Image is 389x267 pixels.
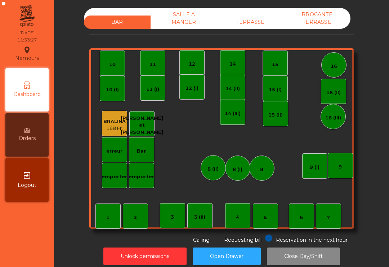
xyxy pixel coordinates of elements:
[236,214,239,221] div: 4
[225,85,240,92] div: 14 (II)
[19,135,36,142] span: Orders
[189,61,195,68] div: 12
[233,166,242,173] div: 8 (I)
[17,37,37,43] div: 11:33:27
[171,214,174,221] div: 3
[84,16,151,29] div: BAR
[13,91,41,98] span: Dashboard
[23,46,31,54] i: location_on
[106,214,109,221] div: 1
[224,237,261,243] span: Requesting bill
[109,61,116,68] div: 10
[310,164,319,171] div: 9 (I)
[134,214,137,221] div: 2
[106,148,122,155] div: erreur
[23,171,31,180] i: exit_to_app
[149,61,156,68] div: 11
[339,163,342,171] div: 9
[225,110,241,117] div: 14 (III)
[284,8,350,29] div: BROCANTE TERRASSE
[268,111,283,119] div: 15 (II)
[272,61,278,68] div: 15
[331,63,337,70] div: 16
[229,61,236,68] div: 14
[264,214,267,221] div: 5
[193,237,210,243] span: Calling
[103,248,187,265] button: Unlock permissions
[269,86,282,93] div: 15 (I)
[217,16,284,29] div: TERRASSE
[327,214,330,221] div: 7
[276,237,348,243] span: Reservation in the next hour
[267,248,340,265] button: Close Day/Shift
[103,125,126,132] div: 168 Fr.
[194,214,205,221] div: 3 (II)
[103,118,126,125] div: BRALINA
[146,86,159,93] div: 11 (I)
[18,181,36,189] span: Logout
[15,45,39,63] div: Nemours
[193,248,261,265] button: Open Drawer
[102,173,127,180] div: emporter
[207,166,219,173] div: 8 (II)
[129,173,154,180] div: emporter
[185,85,198,92] div: 12 (I)
[18,4,36,29] img: qpiato
[151,8,217,29] div: SALLE A MANGER
[19,30,35,36] div: [DATE]
[325,114,341,122] div: 16 (III)
[121,115,163,136] div: [PERSON_NAME] et [PERSON_NAME]
[260,166,263,173] div: 8
[106,86,119,93] div: 10 (I)
[326,89,341,96] div: 16 (II)
[300,214,303,221] div: 6
[137,148,146,155] div: Bar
